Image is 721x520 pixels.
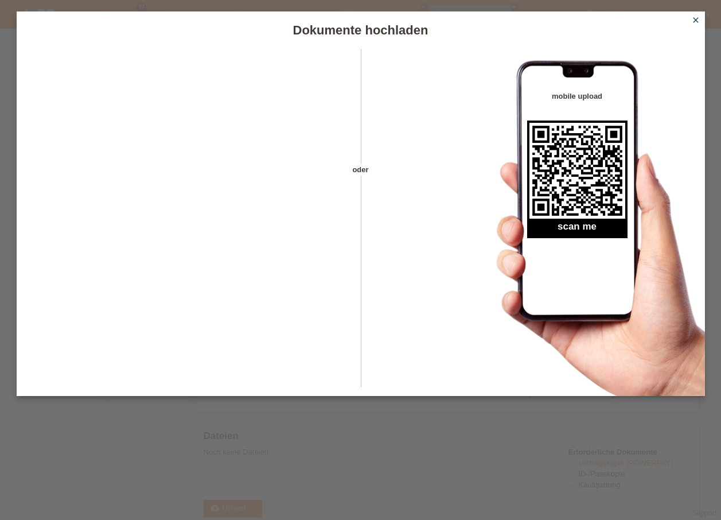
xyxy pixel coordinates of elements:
[527,221,628,238] h2: scan me
[341,164,381,176] span: oder
[688,14,703,28] a: close
[691,15,700,25] i: close
[527,92,628,100] h4: mobile upload
[34,77,341,364] iframe: Upload
[17,23,705,37] h1: Dokumente hochladen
